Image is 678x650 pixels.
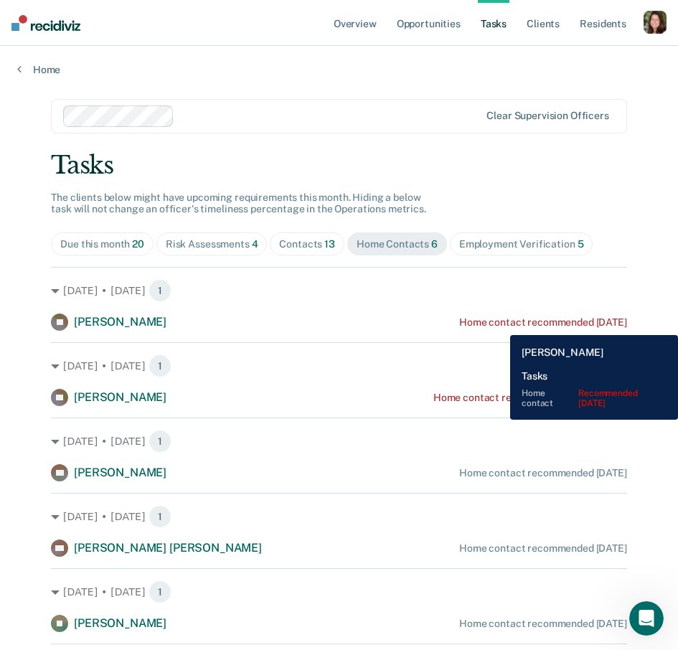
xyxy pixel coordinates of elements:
div: Employment Verification [459,238,584,250]
span: 1 [149,354,171,377]
a: Home [17,63,661,76]
iframe: Intercom live chat [629,601,664,636]
span: 1 [149,279,171,302]
div: Home contact recommended [DATE] [459,542,627,555]
div: Clear supervision officers [486,110,608,122]
div: Home contact recommended [DATE] [459,618,627,630]
img: Recidiviz [11,15,80,31]
div: Due this month [60,238,144,250]
span: [PERSON_NAME] [74,390,166,404]
div: [DATE] • [DATE] 1 [51,505,627,528]
span: [PERSON_NAME] [74,466,166,479]
div: Risk Assessments [166,238,258,250]
span: 13 [324,238,335,250]
span: [PERSON_NAME] [74,616,166,630]
span: 5 [578,238,584,250]
span: 4 [252,238,258,250]
div: Home Contacts [357,238,438,250]
div: Contacts [279,238,335,250]
span: 6 [431,238,438,250]
div: Home contact recommended [DATE] [459,316,627,329]
div: [DATE] • [DATE] 1 [51,430,627,453]
span: 1 [149,430,171,453]
span: [PERSON_NAME] [74,315,166,329]
div: [DATE] • [DATE] 1 [51,279,627,302]
div: [DATE] • [DATE] 1 [51,580,627,603]
span: 1 [149,580,171,603]
div: Home contact recommended [DATE] [459,467,627,479]
div: [DATE] • [DATE] 1 [51,354,627,377]
span: 20 [132,238,144,250]
span: [PERSON_NAME] [PERSON_NAME] [74,541,262,555]
div: Home contact recommended a month ago [433,392,627,404]
span: 1 [149,505,171,528]
div: Tasks [51,151,627,180]
span: The clients below might have upcoming requirements this month. Hiding a below task will not chang... [51,192,426,215]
